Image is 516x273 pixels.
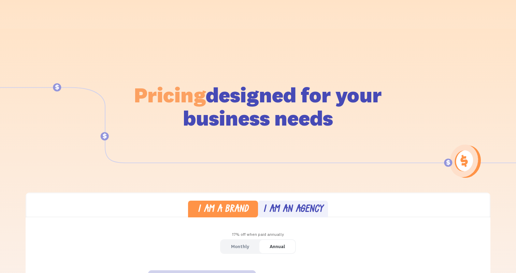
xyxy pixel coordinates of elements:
[26,230,490,240] div: 17% off when paid annually
[270,242,285,252] div: Annual
[198,205,248,215] div: I am a brand
[231,242,249,252] div: Monthly
[263,205,323,215] div: I am an agency
[134,83,382,130] h1: designed for your business needs
[134,82,206,108] span: Pricing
